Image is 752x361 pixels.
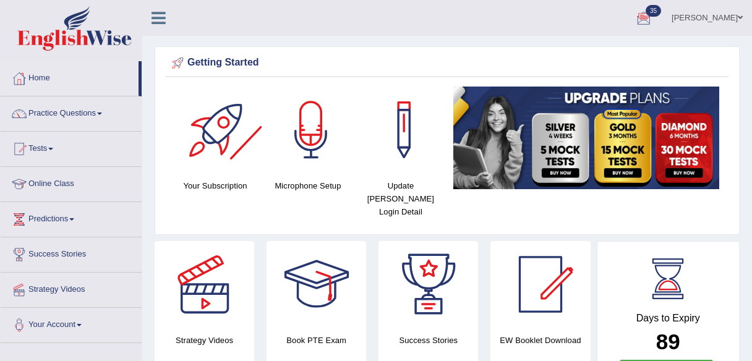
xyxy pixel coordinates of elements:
a: Strategy Videos [1,273,142,304]
h4: Your Subscription [175,179,255,192]
div: Getting Started [169,54,725,72]
a: Predictions [1,202,142,233]
h4: Book PTE Exam [267,334,366,347]
h4: Microphone Setup [268,179,348,192]
a: Your Account [1,308,142,339]
h4: EW Booklet Download [490,334,590,347]
b: 89 [656,329,680,354]
a: Tests [1,132,142,163]
h4: Strategy Videos [155,334,254,347]
h4: Success Stories [378,334,478,347]
span: 35 [646,5,661,17]
img: small5.jpg [453,87,719,189]
a: Practice Questions [1,96,142,127]
a: Success Stories [1,237,142,268]
h4: Update [PERSON_NAME] Login Detail [361,179,441,218]
h4: Days to Expiry [611,313,726,324]
a: Online Class [1,167,142,198]
a: Home [1,61,139,92]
